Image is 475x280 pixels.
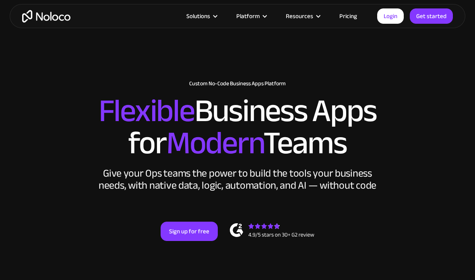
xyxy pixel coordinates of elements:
div: Resources [286,11,313,21]
h2: Business Apps for Teams [8,95,467,159]
div: Platform [226,11,276,21]
div: Resources [276,11,329,21]
a: Pricing [329,11,367,21]
a: Sign up for free [161,222,218,241]
a: home [22,10,70,23]
div: Solutions [176,11,226,21]
a: Get started [410,8,453,24]
span: Flexible [99,81,194,141]
div: Give your Ops teams the power to build the tools your business needs, with native data, logic, au... [97,167,378,191]
h1: Custom No-Code Business Apps Platform [8,80,467,87]
div: Platform [236,11,260,21]
span: Modern [166,113,263,173]
div: Solutions [186,11,210,21]
a: Login [377,8,404,24]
